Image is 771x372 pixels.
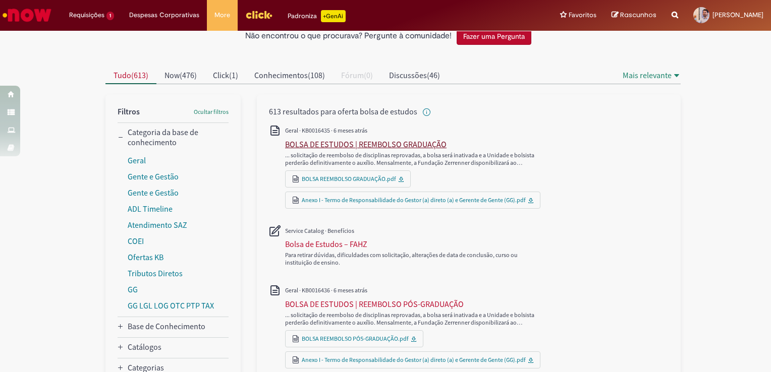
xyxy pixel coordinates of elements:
a: Rascunhos [612,11,656,20]
span: [PERSON_NAME] [712,11,763,19]
button: Fazer uma Pergunta [457,28,531,45]
div: Padroniza [288,10,346,22]
span: Despesas Corporativas [129,10,199,20]
p: +GenAi [321,10,346,22]
span: Requisições [69,10,104,20]
h2: Não encontrou o que procurava? Pergunte à comunidade! [245,32,452,41]
img: click_logo_yellow_360x200.png [245,7,272,22]
span: Favoritos [569,10,596,20]
span: 1 [106,12,114,20]
img: ServiceNow [1,5,53,25]
span: More [214,10,230,20]
span: Rascunhos [620,10,656,20]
